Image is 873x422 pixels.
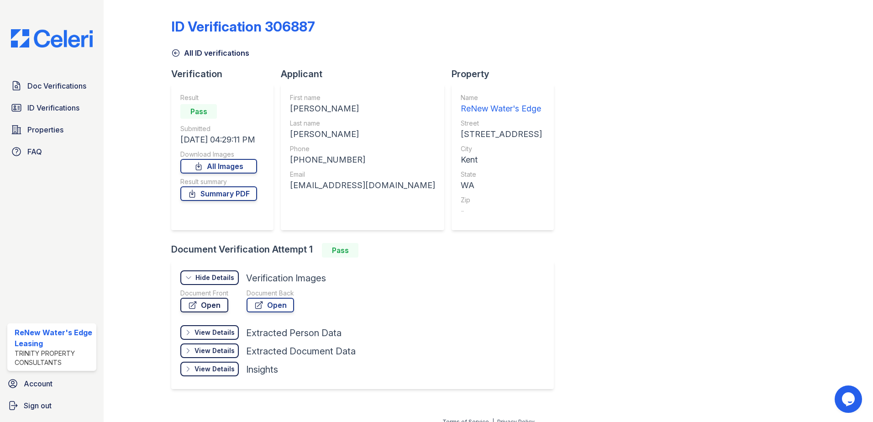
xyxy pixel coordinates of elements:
[195,346,235,355] div: View Details
[461,205,542,217] div: -
[171,68,281,80] div: Verification
[27,80,86,91] span: Doc Verifications
[27,146,42,157] span: FAQ
[322,243,358,258] div: Pass
[7,121,96,139] a: Properties
[180,298,228,312] a: Open
[461,195,542,205] div: Zip
[247,289,294,298] div: Document Back
[290,93,435,102] div: First name
[461,119,542,128] div: Street
[4,375,100,393] a: Account
[180,124,257,133] div: Submitted
[281,68,452,80] div: Applicant
[15,349,93,367] div: Trinity Property Consultants
[461,93,542,115] a: Name ReNew Water's Edge
[290,119,435,128] div: Last name
[171,243,561,258] div: Document Verification Attempt 1
[180,186,257,201] a: Summary PDF
[461,93,542,102] div: Name
[290,128,435,141] div: [PERSON_NAME]
[246,272,326,285] div: Verification Images
[171,47,249,58] a: All ID verifications
[24,400,52,411] span: Sign out
[290,102,435,115] div: [PERSON_NAME]
[27,124,63,135] span: Properties
[461,128,542,141] div: [STREET_ADDRESS]
[835,385,864,413] iframe: chat widget
[290,179,435,192] div: [EMAIL_ADDRESS][DOMAIN_NAME]
[4,29,100,47] img: CE_Logo_Blue-a8612792a0a2168367f1c8372b55b34899dd931a85d93a1a3d3e32e68fde9ad4.png
[461,102,542,115] div: ReNew Water's Edge
[4,396,100,415] a: Sign out
[246,345,356,358] div: Extracted Document Data
[180,133,257,146] div: [DATE] 04:29:11 PM
[7,142,96,161] a: FAQ
[180,289,228,298] div: Document Front
[461,144,542,153] div: City
[180,93,257,102] div: Result
[180,104,217,119] div: Pass
[7,99,96,117] a: ID Verifications
[171,18,315,35] div: ID Verification 306887
[290,144,435,153] div: Phone
[180,150,257,159] div: Download Images
[180,159,257,174] a: All Images
[7,77,96,95] a: Doc Verifications
[246,363,278,376] div: Insights
[195,328,235,337] div: View Details
[246,327,342,339] div: Extracted Person Data
[461,153,542,166] div: Kent
[290,170,435,179] div: Email
[27,102,79,113] span: ID Verifications
[290,153,435,166] div: [PHONE_NUMBER]
[195,364,235,374] div: View Details
[461,179,542,192] div: WA
[15,327,93,349] div: ReNew Water's Edge Leasing
[247,298,294,312] a: Open
[452,68,561,80] div: Property
[461,170,542,179] div: State
[24,378,53,389] span: Account
[180,177,257,186] div: Result summary
[195,273,234,282] div: Hide Details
